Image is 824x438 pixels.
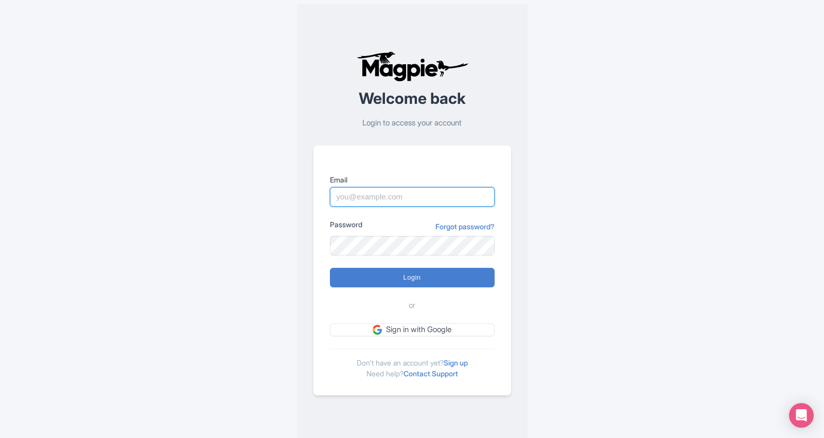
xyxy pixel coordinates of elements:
input: Login [330,268,495,287]
a: Forgot password? [435,221,495,232]
a: Sign in with Google [330,323,495,336]
p: Login to access your account [313,117,511,129]
label: Password [330,219,362,230]
label: Email [330,174,495,185]
h2: Welcome back [313,90,511,107]
div: Open Intercom Messenger [789,403,814,428]
img: google.svg [373,325,382,334]
a: Sign up [444,358,468,367]
span: or [409,300,415,312]
a: Contact Support [404,369,458,378]
img: logo-ab69f6fb50320c5b225c76a69d11143b.png [354,51,470,82]
div: Don't have an account yet? Need help? [330,349,495,379]
input: you@example.com [330,187,495,207]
